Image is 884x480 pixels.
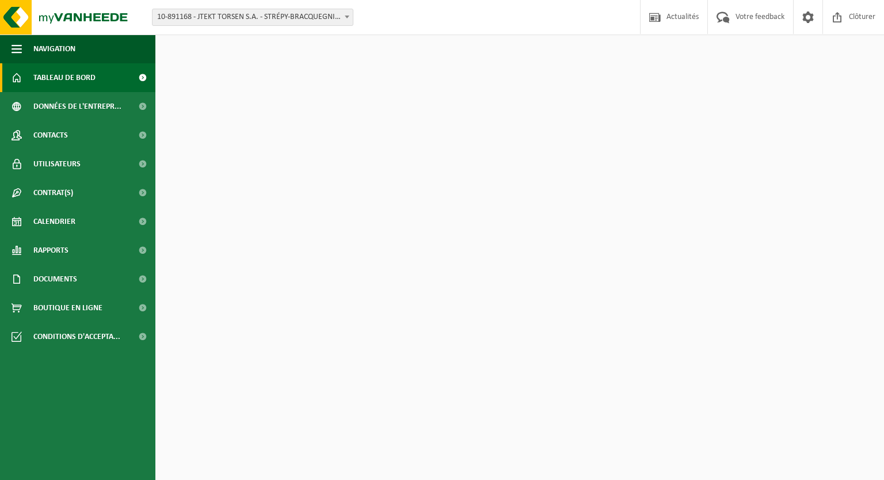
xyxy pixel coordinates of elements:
span: Documents [33,265,77,294]
span: Boutique en ligne [33,294,102,322]
span: Rapports [33,236,68,265]
span: Navigation [33,35,75,63]
span: 10-891168 - JTEKT TORSEN S.A. - STRÉPY-BRACQUEGNIES [153,9,353,25]
span: Tableau de bord [33,63,96,92]
span: 10-891168 - JTEKT TORSEN S.A. - STRÉPY-BRACQUEGNIES [152,9,353,26]
span: Contrat(s) [33,178,73,207]
span: Conditions d'accepta... [33,322,120,351]
span: Utilisateurs [33,150,81,178]
span: Données de l'entrepr... [33,92,121,121]
span: Contacts [33,121,68,150]
span: Calendrier [33,207,75,236]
